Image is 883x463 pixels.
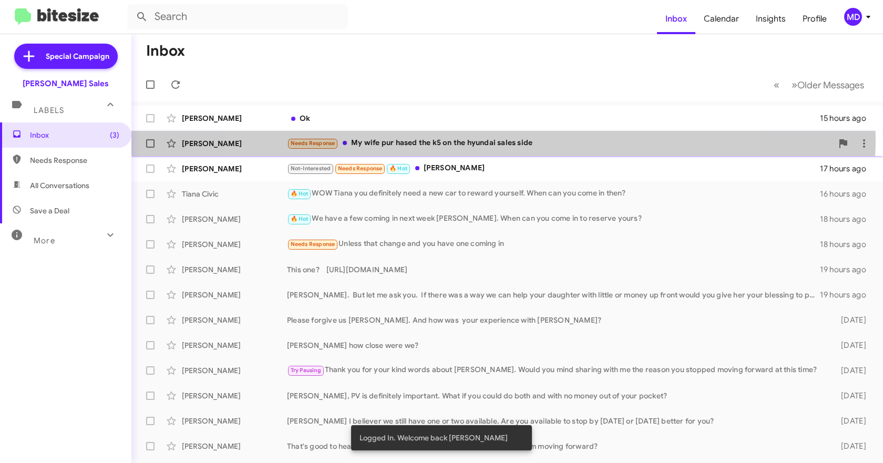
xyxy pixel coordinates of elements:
[30,130,119,140] span: Inbox
[14,44,118,69] a: Special Campaign
[291,367,321,374] span: Try Pausing
[182,239,287,250] div: [PERSON_NAME]
[287,340,826,351] div: [PERSON_NAME] how close were we?
[767,74,786,96] button: Previous
[657,4,695,34] a: Inbox
[182,214,287,224] div: [PERSON_NAME]
[820,239,875,250] div: 18 hours ago
[46,51,109,61] span: Special Campaign
[826,441,875,451] div: [DATE]
[182,441,287,451] div: [PERSON_NAME]
[287,315,826,325] div: Please forgive us [PERSON_NAME]. And how was your experience with [PERSON_NAME]?
[291,190,309,197] span: 🔥 Hot
[30,155,119,166] span: Needs Response
[287,264,820,275] div: This one? [URL][DOMAIN_NAME]
[291,215,309,222] span: 🔥 Hot
[785,74,870,96] button: Next
[30,180,89,191] span: All Conversations
[287,162,820,174] div: [PERSON_NAME]
[826,416,875,426] div: [DATE]
[820,113,875,124] div: 15 hours ago
[820,290,875,300] div: 19 hours ago
[146,43,185,59] h1: Inbox
[182,365,287,376] div: [PERSON_NAME]
[826,390,875,401] div: [DATE]
[287,113,820,124] div: Ok
[797,79,864,91] span: Older Messages
[820,163,875,174] div: 17 hours ago
[844,8,862,26] div: MD
[34,106,64,115] span: Labels
[182,113,287,124] div: [PERSON_NAME]
[826,365,875,376] div: [DATE]
[182,340,287,351] div: [PERSON_NAME]
[794,4,835,34] a: Profile
[287,137,833,149] div: My wife pur hased the k5 on the hyundai sales side
[127,4,348,29] input: Search
[287,390,826,401] div: [PERSON_NAME], PV is definitely important. What if you could do both and with no money out of you...
[34,236,55,245] span: More
[287,290,820,300] div: [PERSON_NAME]. But let me ask you. If there was a way we can help your daughter with little or mo...
[774,78,779,91] span: «
[792,78,797,91] span: »
[182,290,287,300] div: [PERSON_NAME]
[287,188,820,200] div: WOW Tiana you definitely need a new car to reward yourself. When can you come in then?
[182,390,287,401] div: [PERSON_NAME]
[820,189,875,199] div: 16 hours ago
[182,315,287,325] div: [PERSON_NAME]
[291,140,335,147] span: Needs Response
[182,189,287,199] div: Tiana Civic
[287,441,826,451] div: That's good to hear [PERSON_NAME]. May I ask what stopped you from moving forward?
[30,205,69,216] span: Save a Deal
[182,138,287,149] div: [PERSON_NAME]
[360,433,508,443] span: Logged In. Welcome back [PERSON_NAME]
[768,74,870,96] nav: Page navigation example
[695,4,747,34] a: Calendar
[338,165,383,172] span: Needs Response
[820,214,875,224] div: 18 hours ago
[110,130,119,140] span: (3)
[747,4,794,34] a: Insights
[826,340,875,351] div: [DATE]
[826,315,875,325] div: [DATE]
[389,165,407,172] span: 🔥 Hot
[287,364,826,376] div: Thank you for your kind words about [PERSON_NAME]. Would you mind sharing with me the reason you ...
[287,416,826,426] div: [PERSON_NAME] I believer we still have one or two available. Are you available to stop by [DATE] ...
[291,165,331,172] span: Not-Interested
[287,213,820,225] div: We have a few coming in next week [PERSON_NAME]. When can you come in to reserve yours?
[182,416,287,426] div: [PERSON_NAME]
[182,163,287,174] div: [PERSON_NAME]
[182,264,287,275] div: [PERSON_NAME]
[835,8,871,26] button: MD
[291,241,335,248] span: Needs Response
[23,78,109,89] div: [PERSON_NAME] Sales
[820,264,875,275] div: 19 hours ago
[287,238,820,250] div: Unless that change and you have one coming in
